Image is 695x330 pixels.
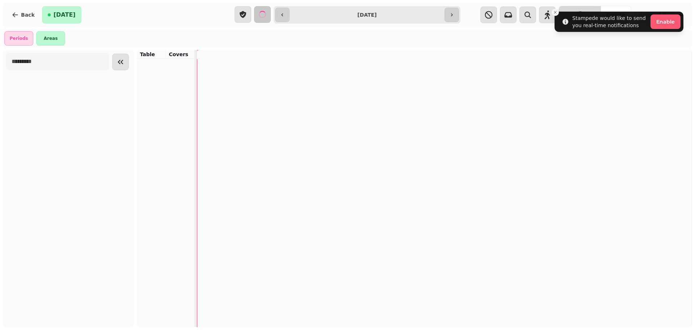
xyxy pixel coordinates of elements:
[140,51,155,57] span: Table
[54,12,76,18] span: [DATE]
[112,54,129,70] button: Collapse sidebar
[4,31,33,46] div: Periods
[552,9,559,16] button: Close toast
[6,6,41,24] button: Back
[42,6,81,24] button: [DATE]
[169,51,188,57] span: Covers
[572,14,648,29] div: Stampede would like to send you real-time notifications
[21,12,35,17] span: Back
[36,31,65,46] div: Areas
[650,14,681,29] button: Enable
